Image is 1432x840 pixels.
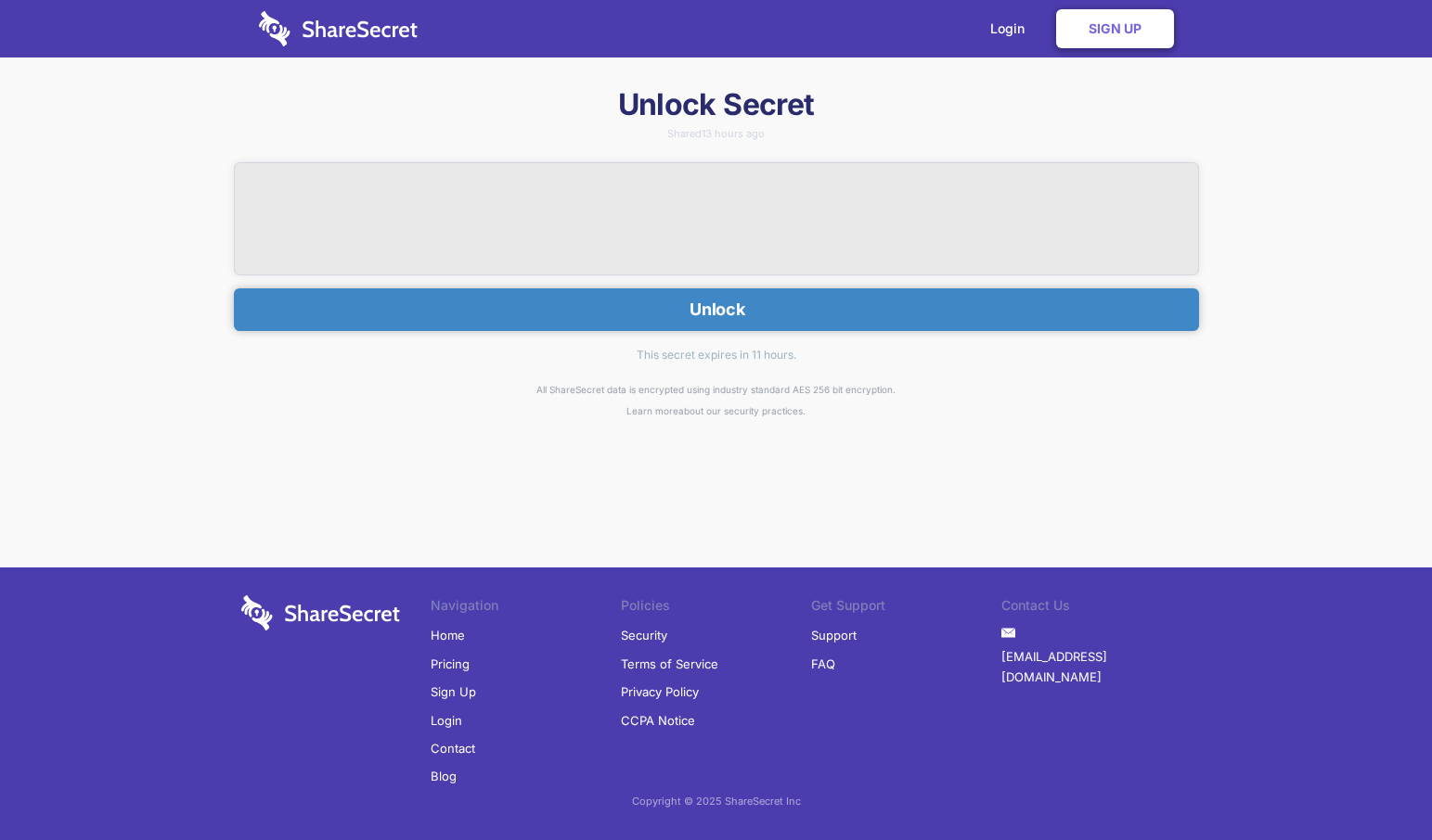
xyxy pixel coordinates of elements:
a: Pricing [431,650,470,678]
img: logo-wordmark-white-trans-d4663122ce5f474addd5e946df7df03e33cb6a1c49d2221995e7729f52c070b2.svg [259,11,418,46]
div: All ShareSecret data is encrypted using industry standard AES 256 bit encryption. about our secur... [234,379,1199,421]
a: FAQ [811,650,835,678]
img: logo-wordmark-white-trans-d4663122ce5f474addd5e946df7df03e33cb6a1c49d2221995e7729f52c070b2.svg [241,595,400,630]
button: Unlock [234,288,1199,331]
h1: Unlock Secret [234,85,1199,124]
a: Learn more [626,405,678,416]
div: Shared 13 hours ago [234,129,1199,139]
a: Security [621,621,667,649]
a: Sign Up [1056,9,1174,48]
a: Blog [431,762,457,790]
a: Privacy Policy [621,678,699,706]
li: Get Support [811,595,1001,621]
a: Contact [431,734,475,762]
a: Support [811,621,857,649]
a: Login [431,706,462,734]
a: [EMAIL_ADDRESS][DOMAIN_NAME] [1001,643,1192,692]
div: This secret expires in 11 hours. [234,331,1199,379]
a: Terms of Service [621,650,718,678]
a: Home [431,621,465,649]
li: Navigation [431,595,621,621]
li: Contact Us [1001,595,1192,621]
li: Policies [621,595,811,621]
a: CCPA Notice [621,706,695,734]
a: Sign Up [431,678,476,706]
